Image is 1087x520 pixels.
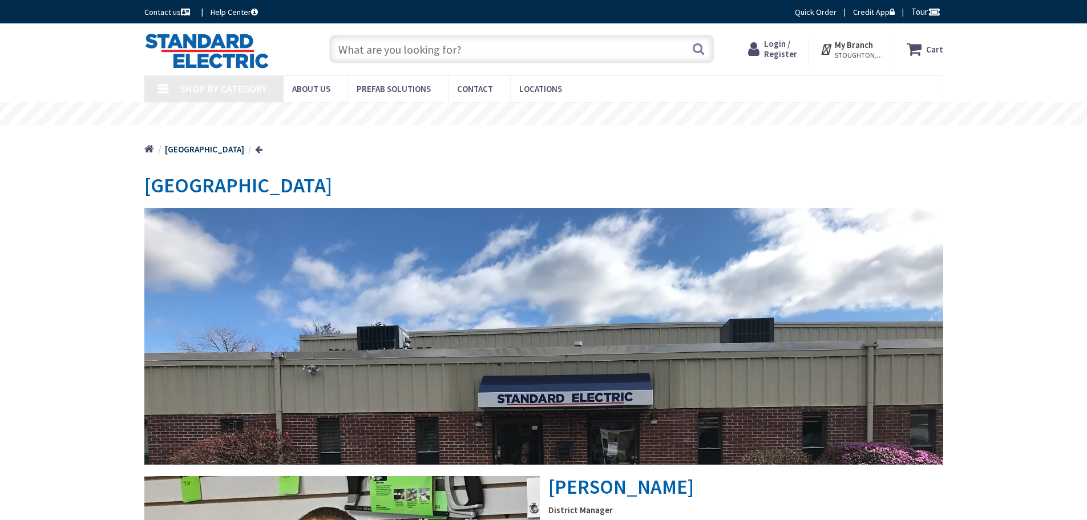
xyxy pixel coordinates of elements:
span: Shop By Category [180,82,267,95]
a: Credit App [853,6,895,18]
span: Locations [519,83,562,94]
input: What are you looking for? [329,35,714,63]
strong: [GEOGRAPHIC_DATA] [165,144,244,155]
a: Login / Register [748,39,797,59]
span: Contact [457,83,493,94]
strong: My Branch [835,39,873,50]
span: Login / Register [764,38,797,59]
rs-layer: Coronavirus: Our Commitment to Our Employees and Customers [364,108,725,121]
div: My Branch STOUGHTON, [GEOGRAPHIC_DATA] [820,39,883,59]
span: [GEOGRAPHIC_DATA] [144,172,332,198]
span: Tour [911,6,940,17]
span: STOUGHTON, [GEOGRAPHIC_DATA] [835,51,883,60]
strong: Cart [926,39,943,59]
a: Help Center [211,6,258,18]
a: Quick Order [795,6,837,18]
span: Prefab Solutions [357,83,431,94]
img: Standard Electric [144,33,269,68]
span: About Us [292,83,330,94]
a: Contact us [144,6,192,18]
a: Cart [907,39,943,59]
